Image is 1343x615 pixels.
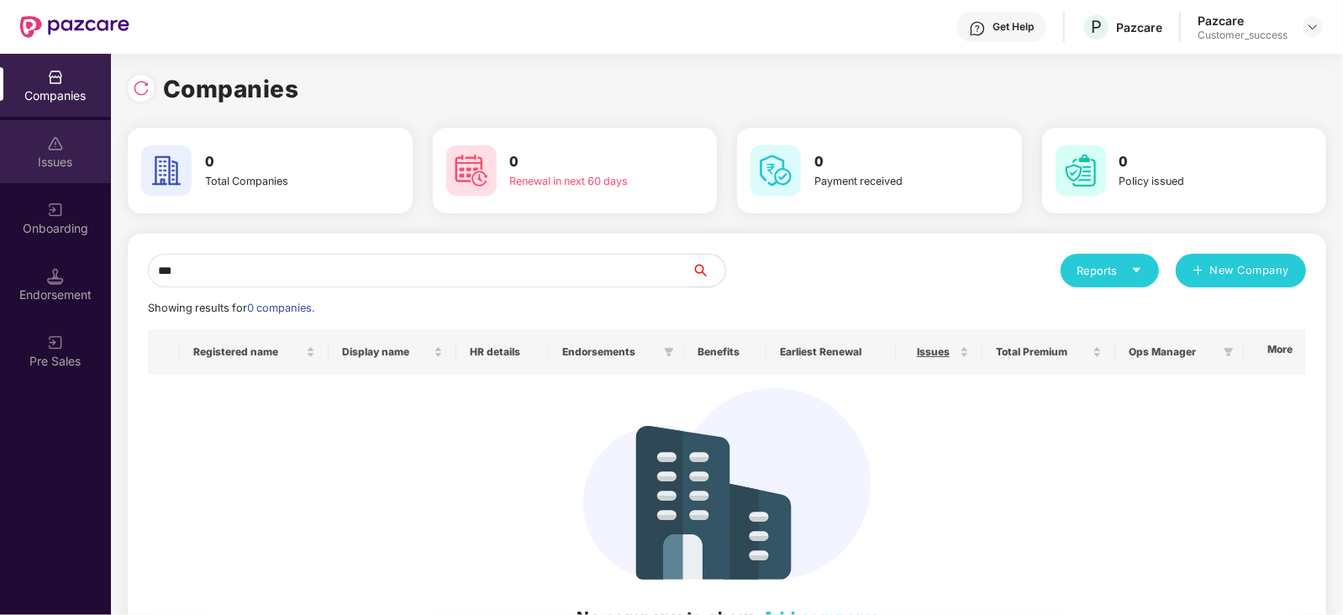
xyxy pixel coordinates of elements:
[47,268,64,285] img: svg+xml;base64,PHN2ZyB3aWR0aD0iMTQuNSIgaGVpZ2h0PSIxNC41IiB2aWV3Qm94PSIwIDAgMTYgMTYiIGZpbGw9Im5vbm...
[1198,29,1288,42] div: Customer_success
[1224,347,1234,357] span: filter
[141,145,192,196] img: svg+xml;base64,PHN2ZyB4bWxucz0iaHR0cDovL3d3dy53My5vcmcvMjAwMC9zdmciIHdpZHRoPSI2MCIgaGVpZ2h0PSI2MC...
[180,329,329,375] th: Registered name
[1119,173,1264,190] div: Policy issued
[664,347,674,357] span: filter
[47,135,64,152] img: svg+xml;base64,PHN2ZyBpZD0iSXNzdWVzX2Rpc2FibGVkIiB4bWxucz0iaHR0cDovL3d3dy53My5vcmcvMjAwMC9zdmciIH...
[456,329,549,375] th: HR details
[1244,329,1306,375] th: More
[684,329,766,375] th: Benefits
[163,71,299,108] h1: Companies
[47,334,64,351] img: svg+xml;base64,PHN2ZyB3aWR0aD0iMjAiIGhlaWdodD0iMjAiIHZpZXdCb3g9IjAgMCAyMCAyMCIgZmlsbD0ibm9uZSIgeG...
[205,151,350,173] h3: 0
[47,69,64,86] img: svg+xml;base64,PHN2ZyBpZD0iQ29tcGFuaWVzIiB4bWxucz0iaHR0cDovL3d3dy53My5vcmcvMjAwMC9zdmciIHdpZHRoPS...
[1198,13,1288,29] div: Pazcare
[329,329,456,375] th: Display name
[969,20,986,37] img: svg+xml;base64,PHN2ZyBpZD0iSGVscC0zMngzMiIgeG1sbnM9Imh0dHA6Ly93d3cudzMub3JnLzIwMDAvc3ZnIiB3aWR0aD...
[1306,20,1319,34] img: svg+xml;base64,PHN2ZyBpZD0iRHJvcGRvd24tMzJ4MzIiIHhtbG5zPSJodHRwOi8vd3d3LnczLm9yZy8yMDAwL3N2ZyIgd2...
[993,20,1034,34] div: Get Help
[342,345,430,359] span: Display name
[446,145,497,196] img: svg+xml;base64,PHN2ZyB4bWxucz0iaHR0cDovL3d3dy53My5vcmcvMjAwMC9zdmciIHdpZHRoPSI2MCIgaGVpZ2h0PSI2MC...
[562,345,657,359] span: Endorsements
[1210,262,1290,279] span: New Company
[896,329,982,375] th: Issues
[1077,262,1142,279] div: Reports
[510,173,655,190] div: Renewal in next 60 days
[1116,19,1162,35] div: Pazcare
[691,254,726,287] button: search
[1119,151,1264,173] h3: 0
[1193,265,1203,278] span: plus
[20,16,129,38] img: New Pazcare Logo
[47,202,64,218] img: svg+xml;base64,PHN2ZyB3aWR0aD0iMjAiIGhlaWdodD0iMjAiIHZpZXdCb3g9IjAgMCAyMCAyMCIgZmlsbD0ibm9uZSIgeG...
[1131,265,1142,276] span: caret-down
[1056,145,1106,196] img: svg+xml;base64,PHN2ZyB4bWxucz0iaHR0cDovL3d3dy53My5vcmcvMjAwMC9zdmciIHdpZHRoPSI2MCIgaGVpZ2h0PSI2MC...
[982,329,1115,375] th: Total Premium
[661,342,677,362] span: filter
[205,173,350,190] div: Total Companies
[148,302,314,314] span: Showing results for
[1091,17,1102,37] span: P
[193,345,303,359] span: Registered name
[1220,342,1237,362] span: filter
[750,145,801,196] img: svg+xml;base64,PHN2ZyB4bWxucz0iaHR0cDovL3d3dy53My5vcmcvMjAwMC9zdmciIHdpZHRoPSI2MCIgaGVpZ2h0PSI2MC...
[1176,254,1306,287] button: plusNew Company
[1129,345,1217,359] span: Ops Manager
[247,302,314,314] span: 0 companies.
[814,151,959,173] h3: 0
[510,151,655,173] h3: 0
[814,173,959,190] div: Payment received
[996,345,1089,359] span: Total Premium
[583,388,871,580] img: svg+xml;base64,PHN2ZyB4bWxucz0iaHR0cDovL3d3dy53My5vcmcvMjAwMC9zdmciIHdpZHRoPSIzNDIiIGhlaWdodD0iMj...
[133,80,150,97] img: svg+xml;base64,PHN2ZyBpZD0iUmVsb2FkLTMyeDMyIiB4bWxucz0iaHR0cDovL3d3dy53My5vcmcvMjAwMC9zdmciIHdpZH...
[766,329,896,375] th: Earliest Renewal
[691,264,725,277] span: search
[909,345,956,359] span: Issues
